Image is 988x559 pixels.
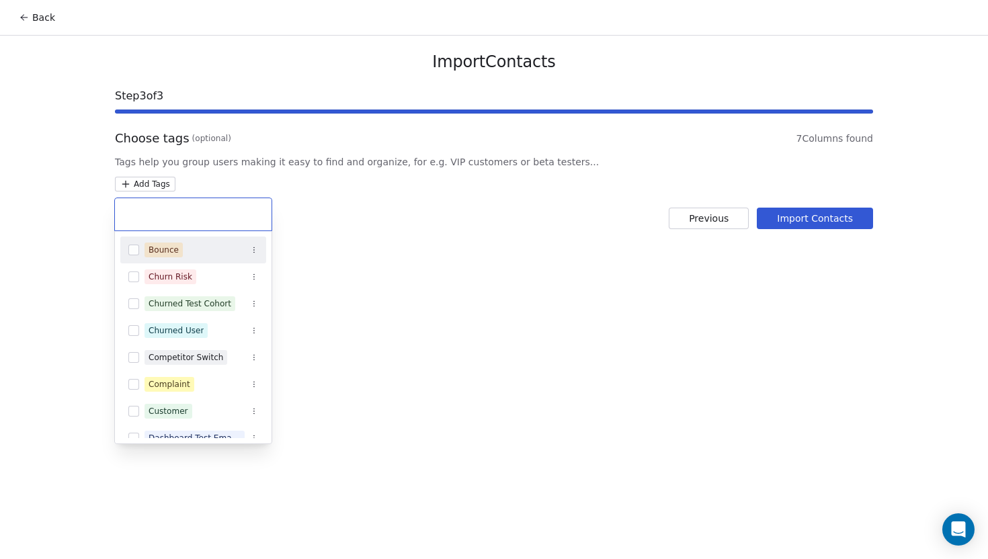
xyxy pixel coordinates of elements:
div: Churned Test Cohort [149,298,231,310]
div: Competitor Switch [149,351,223,363]
div: Churned User [149,325,204,337]
div: Bounce [149,244,179,256]
div: Churn Risk [149,271,192,283]
div: Customer [149,405,188,417]
div: Complaint [149,378,190,390]
div: Dashboard Test Email Recipients [149,432,241,444]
